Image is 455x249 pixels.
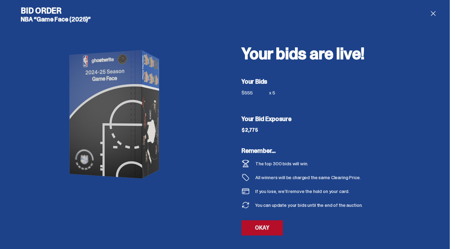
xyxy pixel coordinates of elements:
[241,90,269,95] div: $555
[255,161,308,166] div: The top 300 bids will win.
[241,45,413,62] h2: Your bids are live!
[21,7,211,15] h4: Bid Order
[241,128,258,132] div: $2,775
[255,175,368,180] div: All winners will be charged the same Clearing Price.
[269,90,280,99] div: x 5
[241,79,413,85] h5: Your Bids
[47,28,185,201] img: product image
[241,220,283,236] a: OKAY
[21,16,211,22] h5: NBA “Game Face (2025)”
[241,148,368,154] h5: Remember...
[255,203,363,207] div: You can update your bids until the end of the auction.
[241,116,413,122] h5: Your Bid Exposure
[255,189,349,194] div: If you lose, we’ll remove the hold on your card.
